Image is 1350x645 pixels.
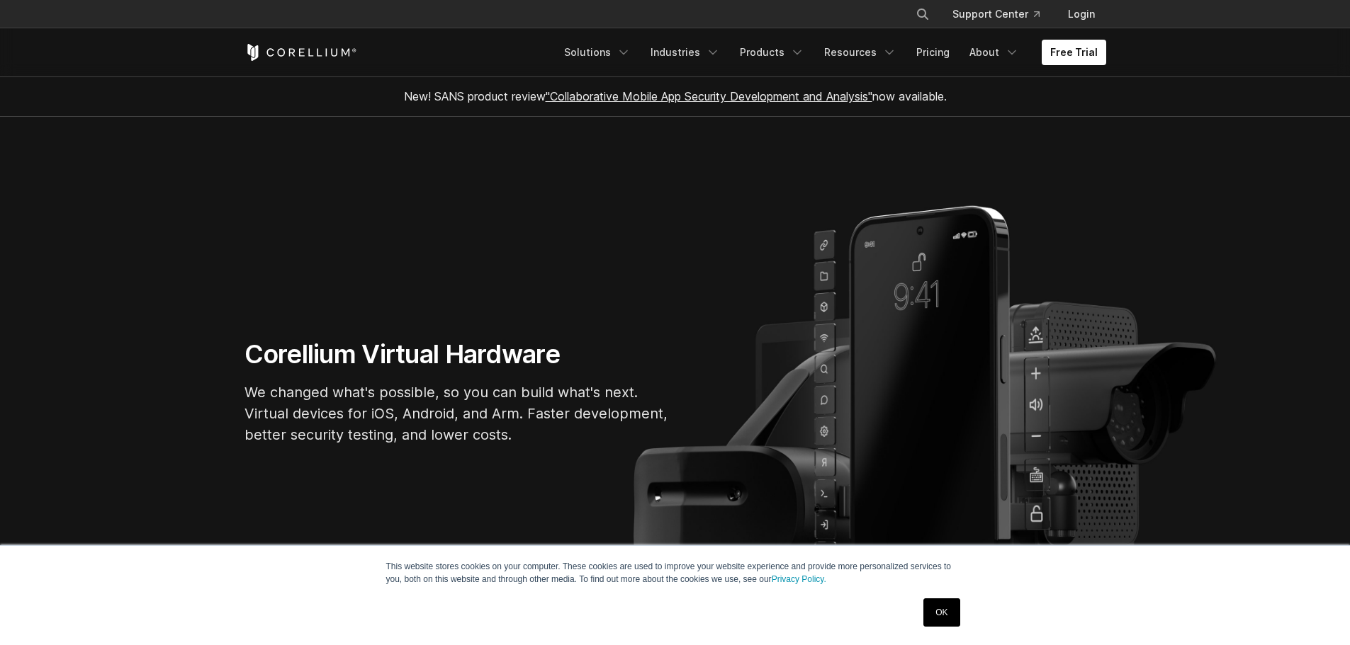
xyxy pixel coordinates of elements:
p: This website stores cookies on your computer. These cookies are used to improve your website expe... [386,560,964,586]
a: Resources [816,40,905,65]
a: About [961,40,1028,65]
a: Products [731,40,813,65]
span: New! SANS product review now available. [404,89,947,103]
a: Solutions [556,40,639,65]
a: Privacy Policy. [772,574,826,584]
h1: Corellium Virtual Hardware [244,338,670,370]
a: Login [1057,1,1106,27]
p: We changed what's possible, so you can build what's next. Virtual devices for iOS, Android, and A... [244,382,670,445]
a: Pricing [908,40,958,65]
button: Search [910,1,935,27]
a: "Collaborative Mobile App Security Development and Analysis" [546,89,872,103]
div: Navigation Menu [556,40,1106,65]
a: Free Trial [1042,40,1106,65]
a: OK [923,598,960,627]
a: Support Center [941,1,1051,27]
a: Industries [642,40,729,65]
a: Corellium Home [244,44,357,61]
div: Navigation Menu [899,1,1106,27]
